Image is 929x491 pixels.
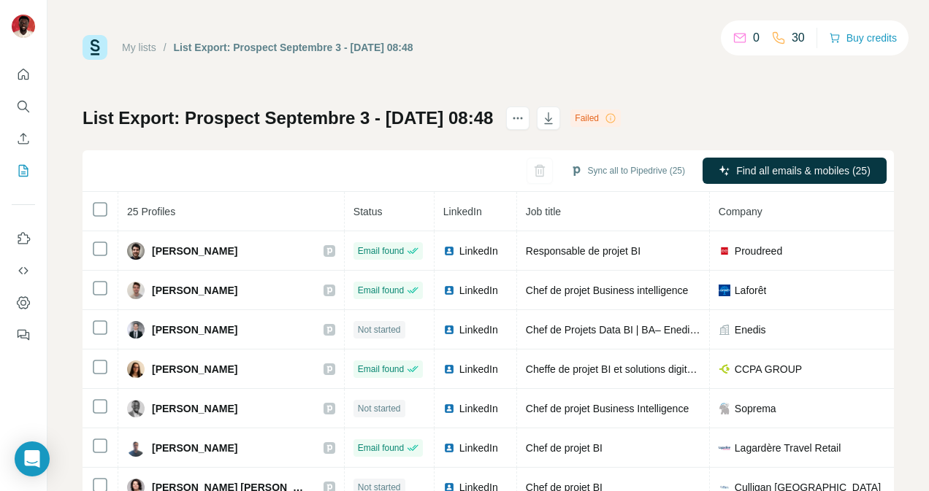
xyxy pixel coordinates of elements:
[735,322,766,337] span: Enedis
[122,42,156,53] a: My lists
[358,284,404,297] span: Email found
[12,93,35,120] button: Search
[719,285,730,296] img: company-logo
[12,322,35,348] button: Feedback
[792,29,805,47] p: 30
[12,61,35,88] button: Quick start
[703,158,887,184] button: Find all emails & mobiles (25)
[152,401,237,416] span: [PERSON_NAME]
[358,244,404,258] span: Email found
[127,400,145,417] img: Avatar
[735,362,802,376] span: CCPA GROUP
[358,402,401,415] span: Not started
[526,442,603,454] span: Chef de projet BI
[443,324,455,336] img: LinkedIn logo
[829,28,897,48] button: Buy credits
[152,362,237,376] span: [PERSON_NAME]
[83,35,107,60] img: Surfe Logo
[735,244,782,258] span: Proudreed
[526,245,641,257] span: Responsable de projet BI
[353,206,383,217] span: Status
[506,107,530,130] button: actions
[127,321,145,339] img: Avatar
[526,403,689,414] span: Chef de projet Business Intelligence
[152,322,237,337] span: [PERSON_NAME]
[526,324,746,336] span: Chef de Projets Data BI | BA– Enedis (ex ERDF)
[12,125,35,152] button: Enrich CSV
[152,244,237,258] span: [PERSON_NAME]
[12,290,35,316] button: Dashboard
[83,107,493,130] h1: List Export: Prospect Septembre 3 - [DATE] 08:48
[735,441,841,455] span: Lagardère Travel Retail
[719,363,730,375] img: company-logo
[735,401,776,416] span: Soprema
[152,283,237,298] span: [PERSON_NAME]
[12,15,35,38] img: Avatar
[443,245,455,257] img: LinkedIn logo
[15,441,50,476] div: Open Intercom Messenger
[459,244,498,258] span: LinkedIn
[443,442,455,454] img: LinkedIn logo
[459,283,498,298] span: LinkedIn
[719,245,730,257] img: company-logo
[719,206,762,217] span: Company
[560,160,695,182] button: Sync all to Pipedrive (25)
[127,439,145,457] img: Avatar
[719,403,730,414] img: company-logo
[164,40,167,55] li: /
[736,163,871,178] span: Find all emails & mobiles (25)
[443,285,455,296] img: LinkedIn logo
[459,322,498,337] span: LinkedIn
[443,363,455,375] img: LinkedIn logo
[12,258,35,284] button: Use Surfe API
[174,40,413,55] div: List Export: Prospect Septembre 3 - [DATE] 08:48
[127,206,175,217] span: 25 Profiles
[443,403,455,414] img: LinkedIn logo
[12,158,35,184] button: My lists
[735,283,767,298] span: Laforêt
[719,442,730,454] img: company-logo
[526,206,561,217] span: Job title
[753,29,760,47] p: 0
[526,285,689,296] span: Chef de projet Business intelligence
[127,282,145,299] img: Avatar
[152,441,237,455] span: [PERSON_NAME]
[358,441,404,455] span: Email found
[459,401,498,416] span: LinkedIn
[358,363,404,376] span: Email found
[459,362,498,376] span: LinkedIn
[443,206,482,217] span: LinkedIn
[570,109,621,127] div: Failed
[12,225,35,252] button: Use Surfe on LinkedIn
[358,323,401,336] span: Not started
[127,242,145,260] img: Avatar
[526,363,706,375] span: Cheffe de projet BI et solutions digitales
[127,360,145,378] img: Avatar
[459,441,498,455] span: LinkedIn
